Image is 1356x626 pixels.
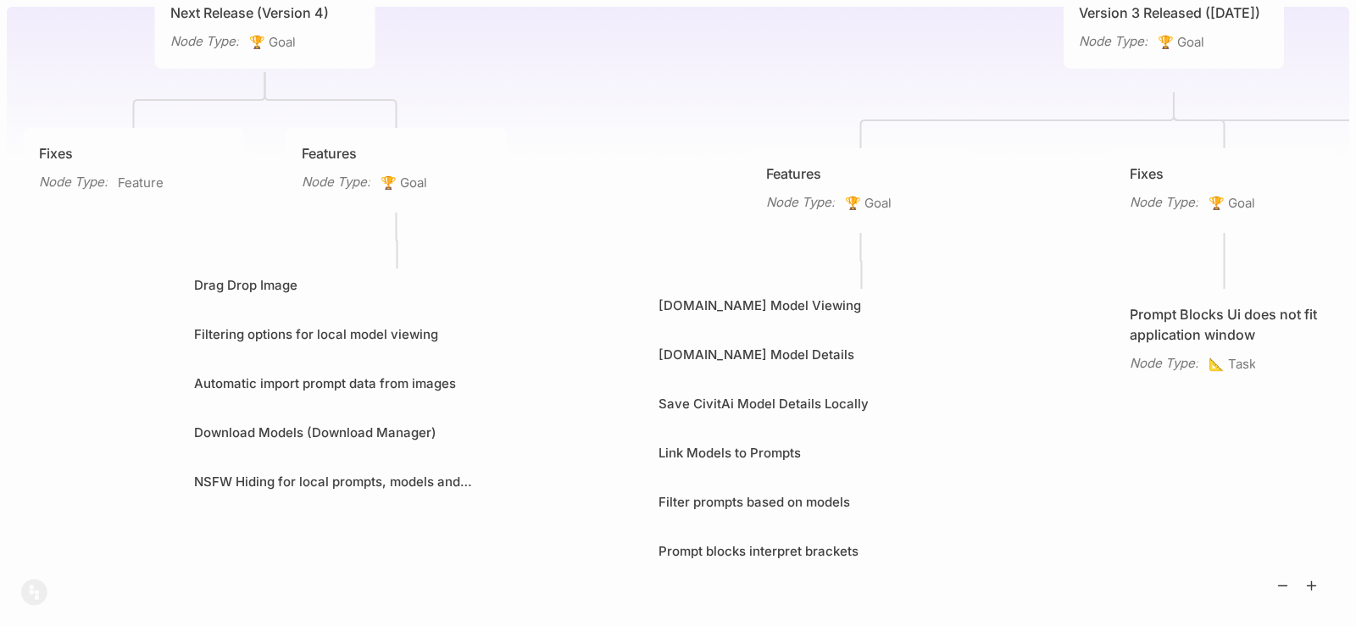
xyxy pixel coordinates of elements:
[183,366,609,402] div: Automatic import prompt data from images
[39,172,108,192] div: Node Type :
[766,192,835,213] div: Node Type :
[1079,3,1269,23] div: Version 3 Released ([DATE])
[1130,304,1320,345] div: Prompt Blocks Ui does not fit application window
[194,423,436,443] span: Download Models (Download Manager)
[194,374,456,394] span: Automatic import prompt data from images
[23,127,245,210] div: FixesNode Type:Feature
[194,324,438,345] span: Filtering options for local model viewing
[194,374,601,394] a: Automatic import prompt data from images
[750,147,972,230] div: FeaturesNode Type:🏆Goal
[659,492,1065,512] a: Filter prompts based on models
[647,485,1073,520] div: Filter prompts based on models
[1158,34,1177,50] i: 🏆
[659,443,801,463] span: Link Models to Prompts
[194,324,601,345] a: Filtering options for local model viewing
[170,3,360,23] div: Next Release (Version 4)
[1130,353,1198,374] div: Node Type :
[659,296,861,316] span: [DOMAIN_NAME] Model Viewing
[1114,288,1336,391] div: Prompt Blocks Ui does not fit application windowNode Type:📐Task
[659,541,1065,562] a: Prompt blocks interpret brackets
[183,464,609,500] div: NSFW Hiding for local prompts, models and images
[647,534,1073,569] div: Prompt blocks interpret brackets
[647,337,1073,373] div: [DOMAIN_NAME] Model Details
[659,394,869,414] span: Save CivitAi Model Details Locally
[1209,195,1228,211] i: 🏆
[286,127,508,210] div: FeaturesNode Type:🏆Goal
[647,386,1073,422] div: Save CivitAi Model Details Locally
[381,173,427,193] span: Goal
[659,541,859,562] span: Prompt blocks interpret brackets
[194,275,297,296] span: Drag Drop Image
[1209,354,1256,374] span: Task
[659,345,1065,365] a: [DOMAIN_NAME] Model Details
[845,193,892,213] span: Goal
[1130,163,1320,184] div: Fixes
[845,195,864,211] i: 🏆
[766,163,956,184] div: Features
[647,288,1073,324] div: [DOMAIN_NAME] Model Viewing
[170,31,239,52] div: Node Type :
[1209,356,1228,372] i: 📐
[381,175,400,191] i: 🏆
[249,34,269,50] i: 🏆
[118,173,164,193] span: Feature
[1130,192,1198,213] div: Node Type :
[647,435,1073,471] div: Link Models to Prompts
[1209,193,1255,213] span: Goal
[39,143,229,163] div: Fixes
[194,275,601,296] a: Drag Drop Image
[183,268,609,303] div: Drag Drop Image
[659,492,850,512] span: Filter prompts based on models
[659,443,1065,463] a: Link Models to Prompts
[183,317,609,352] div: Filtering options for local model viewing
[194,423,601,443] a: Download Models (Download Manager)
[1079,31,1148,52] div: Node Type :
[302,143,492,163] div: Features
[194,472,474,492] span: NSFW Hiding for local prompts, models and images
[1158,32,1204,53] span: Goal
[249,32,296,53] span: Goal
[659,296,1065,316] a: [DOMAIN_NAME] Model Viewing
[659,345,854,365] span: [DOMAIN_NAME] Model Details
[1114,147,1336,230] div: FixesNode Type:🏆Goal
[302,172,370,192] div: Node Type :
[183,415,609,451] div: Download Models (Download Manager)
[20,579,47,606] img: svg%3e
[659,394,1065,414] a: Save CivitAi Model Details Locally
[194,472,601,492] a: NSFW Hiding for local prompts, models and images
